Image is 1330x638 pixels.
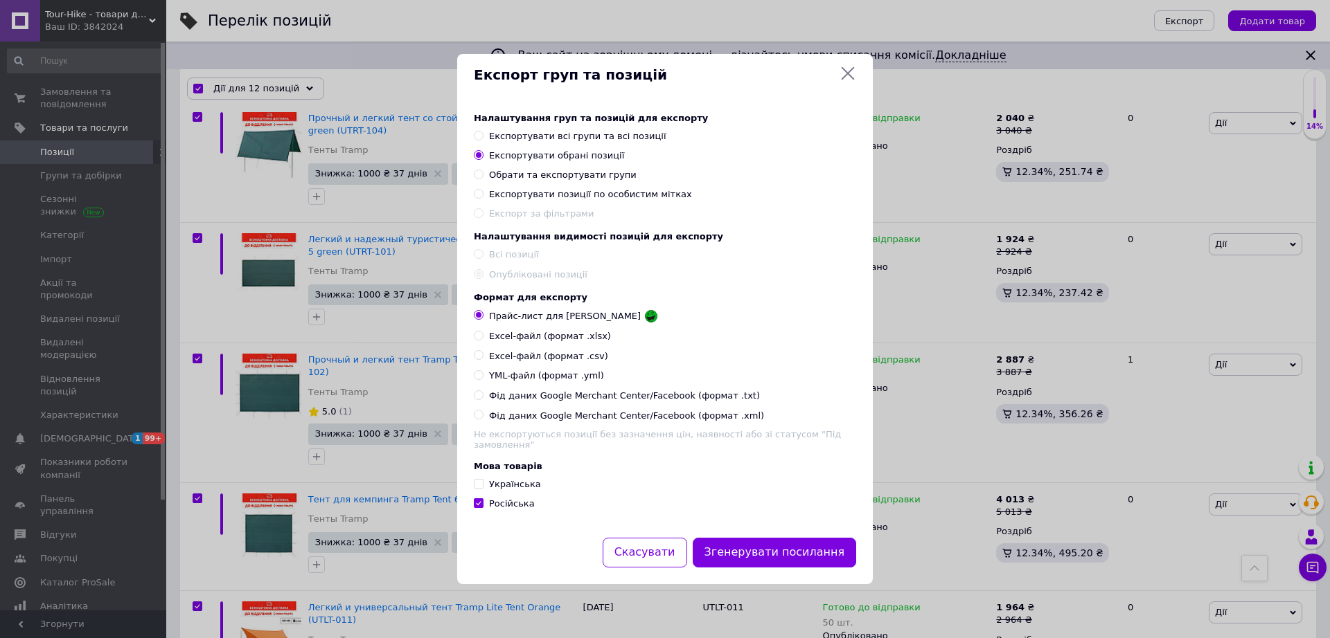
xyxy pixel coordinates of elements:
div: Налаштування видимості позицій для експорту [474,231,856,241]
span: Всі позиції [489,249,539,259]
span: Excel-файл (формат .csv) [489,350,608,363]
span: Експорт груп та позицій [474,65,834,85]
span: Excel-файл (формат .xlsx) [489,330,611,343]
div: Формат для експорту [474,292,856,302]
p: Не експортуються позиції без зазначення цін , наявності або зі статусом "Під замовлення" [474,429,856,450]
span: Фід даних Google Merchant Center/Facebook (формат .xml) [489,410,764,422]
span: Обрати та експортувати групи [489,170,637,180]
span: Опубліковані позиції [489,269,587,280]
span: Фід даних Google Merchant Center/Facebook (формат .txt) [489,390,760,402]
span: YML-файл (формат .yml) [489,370,604,382]
button: Скасувати [603,538,687,567]
span: Експорт за фільтрами [489,208,594,219]
span: Українська [489,479,541,489]
div: Мова товарів [474,461,856,471]
div: Налаштування груп та позицій для експорту [474,113,856,123]
button: Згенерувати посилання [693,538,857,567]
span: Російська [489,498,535,509]
span: Прайс-лист для [PERSON_NAME] [489,310,641,322]
span: Експортувати обрані позиції [489,150,624,161]
span: Експортувати позиції по особистим мітках [489,189,692,199]
span: Експортувати всі групи та всі позиції [489,131,666,141]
